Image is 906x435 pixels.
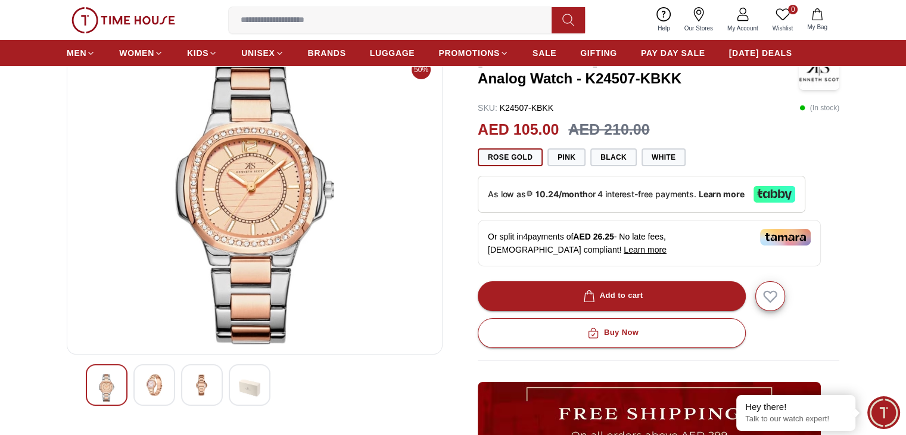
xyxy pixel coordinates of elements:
span: KIDS [187,47,208,59]
a: UNISEX [241,42,284,64]
h2: AED 105.00 [478,119,559,141]
span: PROMOTIONS [438,47,500,59]
h3: [PERSON_NAME] Women's Rose Gold Dial Analog Watch - K24507-KBKK [478,50,799,88]
span: SKU : [478,103,497,113]
div: Add to cart [581,289,643,303]
span: SALE [533,47,556,59]
p: Talk to our watch expert! [745,414,846,424]
img: ... [71,7,175,33]
button: Pink [547,148,586,166]
span: Wishlist [768,24,798,33]
span: [DATE] DEALS [729,47,792,59]
h3: AED 210.00 [568,119,649,141]
a: KIDS [187,42,217,64]
a: PROMOTIONS [438,42,509,64]
a: LUGGAGE [370,42,415,64]
span: GIFTING [580,47,617,59]
span: BRANDS [308,47,346,59]
span: AED 26.25 [573,232,614,241]
div: Or split in 4 payments of - No late fees, [DEMOGRAPHIC_DATA] compliant! [478,220,821,266]
span: MEN [67,47,86,59]
span: PAY DAY SALE [641,47,705,59]
button: My Bag [800,6,835,34]
img: Kenneth Scott Women's Rose Gold Dial Analog Watch - K24507-KBKK [77,58,432,344]
button: Black [590,148,637,166]
a: 0Wishlist [765,5,800,35]
button: Add to cart [478,281,746,311]
span: UNISEX [241,47,275,59]
a: GIFTING [580,42,617,64]
img: Tamara [760,229,811,246]
a: PAY DAY SALE [641,42,705,64]
div: Buy Now [585,326,639,340]
a: MEN [67,42,95,64]
img: Kenneth Scott Women's Rose Gold Dial Analog Watch - K24507-KBKK [239,374,260,402]
span: WOMEN [119,47,154,59]
p: ( In stock ) [799,102,839,114]
a: Our Stores [677,5,720,35]
p: K24507-KBKK [478,102,553,114]
img: Kenneth Scott Women's Rose Gold Dial Analog Watch - K24507-KBKK [799,48,839,90]
a: SALE [533,42,556,64]
span: Help [653,24,675,33]
a: BRANDS [308,42,346,64]
a: Help [650,5,677,35]
div: Chat Widget [867,396,900,429]
button: Buy Now [478,318,746,348]
a: [DATE] DEALS [729,42,792,64]
span: Our Stores [680,24,718,33]
a: WOMEN [119,42,163,64]
img: Kenneth Scott Women's Rose Gold Dial Analog Watch - K24507-KBKK [96,374,117,402]
span: 50% [412,60,431,79]
span: My Account [723,24,763,33]
span: My Bag [802,23,832,32]
span: LUGGAGE [370,47,415,59]
span: Learn more [624,245,667,254]
button: Rose gold [478,148,543,166]
div: Hey there! [745,401,846,413]
img: Kenneth Scott Women's Rose Gold Dial Analog Watch - K24507-KBKK [191,374,213,396]
span: 0 [788,5,798,14]
button: White [642,148,686,166]
img: Kenneth Scott Women's Rose Gold Dial Analog Watch - K24507-KBKK [144,374,165,396]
